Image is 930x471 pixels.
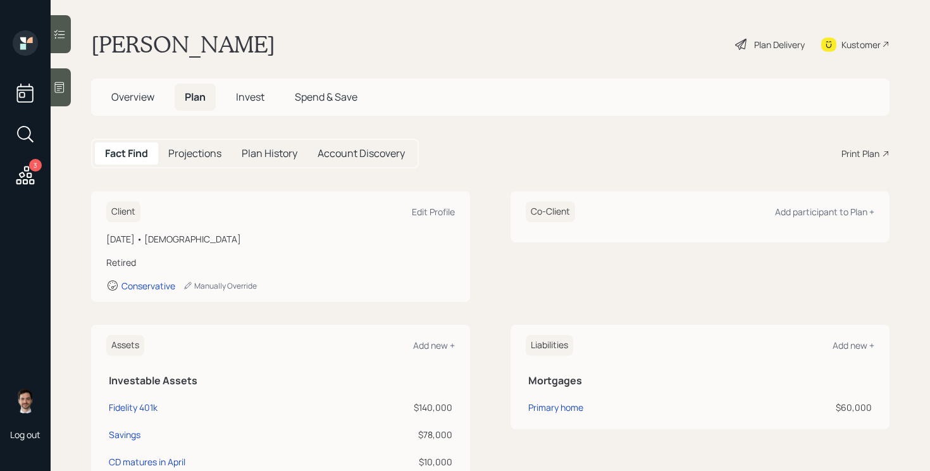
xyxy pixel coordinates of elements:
h5: Fact Find [105,148,148,160]
h6: Client [106,201,140,222]
span: Overview [111,90,154,104]
div: Manually Override [183,280,257,291]
div: Conservative [121,280,175,292]
h5: Plan History [242,148,297,160]
h5: Projections [168,148,221,160]
div: Add participant to Plan + [775,206,874,218]
h5: Account Discovery [318,148,405,160]
h5: Mortgages [528,375,872,387]
div: $10,000 [332,455,452,468]
div: Add new + [413,339,455,351]
span: Plan [185,90,206,104]
div: Plan Delivery [754,38,805,51]
div: Fidelity 401k [109,401,158,414]
div: $78,000 [332,428,452,441]
h5: Investable Assets [109,375,452,387]
div: Print Plan [841,147,879,160]
div: 3 [29,159,42,172]
img: jonah-coleman-headshot.png [13,388,38,413]
h6: Assets [106,335,144,356]
div: Log out [10,429,40,441]
span: Spend & Save [295,90,357,104]
div: [DATE] • [DEMOGRAPHIC_DATA] [106,232,455,246]
div: $140,000 [332,401,452,414]
div: Savings [109,428,140,441]
h6: Liabilities [526,335,573,356]
div: Primary home [528,401,583,414]
div: Edit Profile [412,206,455,218]
div: CD matures in April [109,455,185,468]
h1: [PERSON_NAME] [91,30,275,58]
div: Retired [106,256,455,269]
div: Add new + [833,339,874,351]
span: Invest [236,90,264,104]
div: Kustomer [841,38,881,51]
h6: Co-Client [526,201,575,222]
div: $60,000 [735,401,872,414]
